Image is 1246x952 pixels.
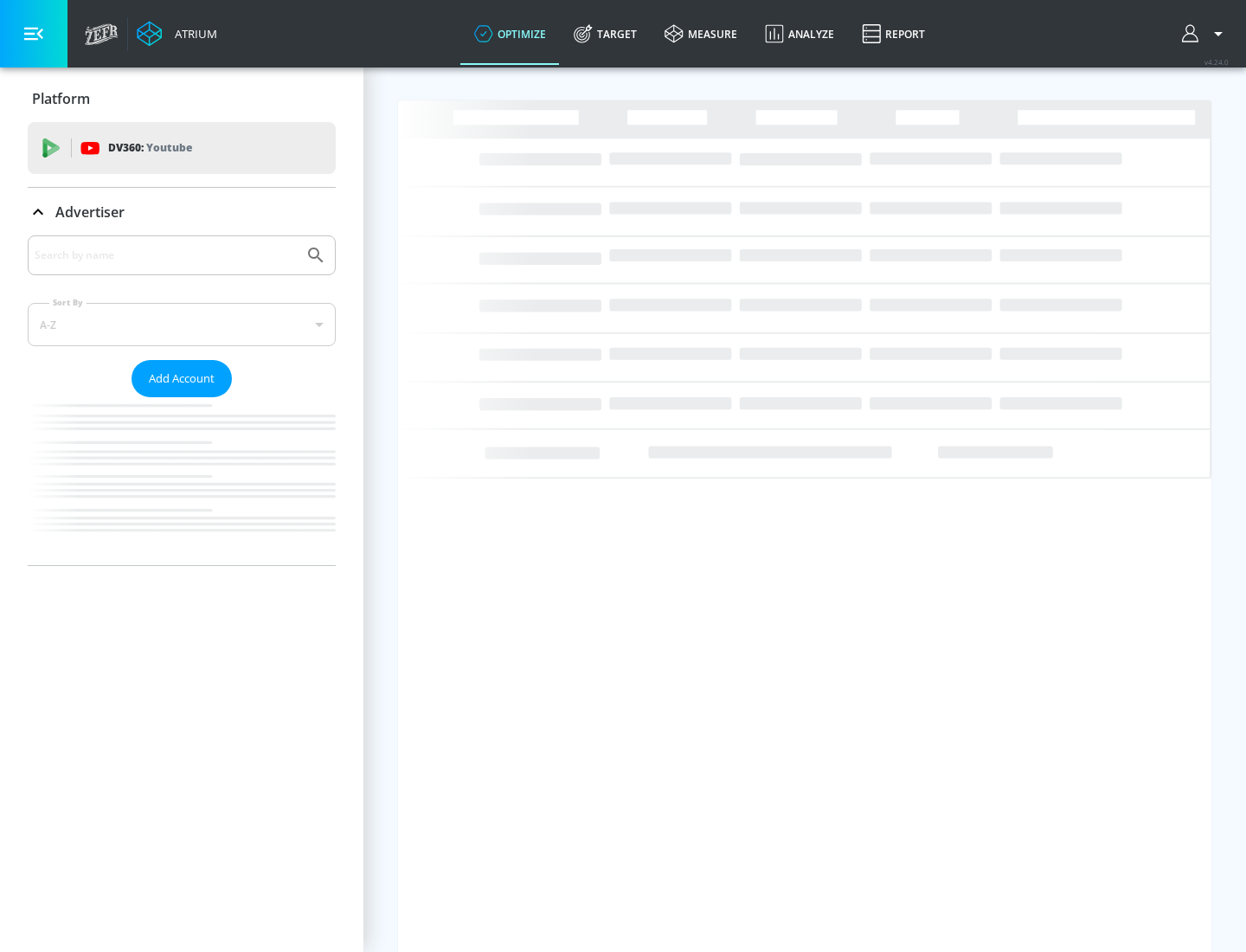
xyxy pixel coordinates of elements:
div: Advertiser [28,188,336,236]
nav: list of Advertiser [28,397,336,565]
div: Platform [28,74,336,123]
a: Report [848,3,939,65]
div: Atrium [168,26,217,42]
a: Analyze [751,3,848,65]
p: DV360: [108,138,192,158]
div: DV360: Youtube [28,122,336,174]
span: v 4.24.0 [1204,57,1229,67]
label: Sort By [49,297,87,308]
div: Advertiser [28,235,336,565]
p: Platform [32,89,90,108]
p: Advertiser [55,203,125,222]
a: measure [651,3,751,65]
button: Add Account [132,360,232,397]
span: Add Account [149,369,215,389]
div: A-Z [28,303,336,346]
a: Atrium [137,21,217,47]
a: optimize [460,3,560,65]
input: Search by name [35,244,297,267]
a: Target [560,3,651,65]
p: Youtube [146,138,192,157]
